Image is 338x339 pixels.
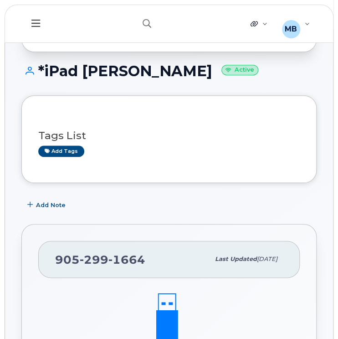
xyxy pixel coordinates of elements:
a: Add tags [38,146,84,157]
span: 299 [80,253,108,266]
span: Add Note [36,201,66,209]
div: Malorie Bell [276,15,316,33]
span: Last updated [215,256,257,262]
h3: Tags List [38,130,300,141]
small: Active [221,65,258,75]
span: 1664 [108,253,145,266]
button: Add Note [21,197,73,213]
span: 905 [55,253,145,266]
span: [DATE] [257,256,277,262]
h1: *iPad [PERSON_NAME] [21,63,317,79]
div: Quicklinks [244,15,274,33]
span: MB [285,24,297,35]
